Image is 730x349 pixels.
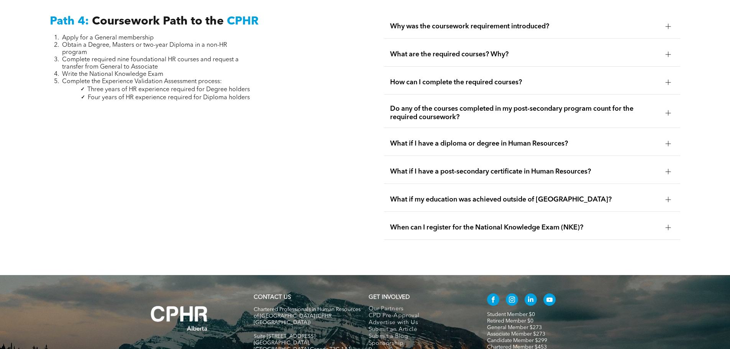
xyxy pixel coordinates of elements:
span: Do any of the courses completed in my post-secondary program count for the required coursework? [390,105,659,121]
span: CPHR [227,16,259,27]
a: Submit an Article [369,326,471,333]
span: Suite [STREET_ADDRESS] [254,334,315,339]
span: Obtain a Degree, Masters or two-year Diploma in a non-HR program [62,42,227,56]
span: What if I have a post-secondary certificate in Human Resources? [390,167,659,176]
span: Complete the Experience Validation Assessment process: [62,79,222,85]
span: Chartered Professionals in Human Resources of [GEOGRAPHIC_DATA] (CPHR [GEOGRAPHIC_DATA]) [254,307,361,325]
span: Four years of HR experience required for Diploma holders [88,95,250,101]
span: Write the National Knowledge Exam [62,71,163,77]
a: Sponsorship [369,340,471,347]
a: Candidate Member $299 [487,338,547,343]
a: instagram [506,293,518,308]
span: Path 4: [50,16,89,27]
span: How can I complete the required courses? [390,78,659,87]
span: Apply for a General membership [62,35,154,41]
span: What if my education was achieved outside of [GEOGRAPHIC_DATA]? [390,195,659,204]
span: When can I register for the National Knowledge Exam (NKE)? [390,223,659,232]
a: Submit a Blog [369,333,471,340]
a: General Member $273 [487,325,542,330]
span: Why was the coursework requirement introduced? [390,22,659,31]
a: Retired Member $0 [487,318,533,324]
a: Our Partners [369,306,471,313]
a: Student Member $0 [487,312,535,317]
a: facebook [487,293,499,308]
span: Complete required nine foundational HR courses and request a transfer from General to Associate [62,57,239,70]
img: A white background with a few lines on it [135,290,223,346]
span: Coursework Path to the [92,16,224,27]
span: What if I have a diploma or degree in Human Resources? [390,139,659,148]
a: youtube [543,293,556,308]
span: What are the required courses? Why? [390,50,659,59]
a: Associate Member $273 [487,331,545,337]
a: linkedin [525,293,537,308]
span: Three years of HR experience required for Degree holders [87,87,250,93]
a: CPD Pre-Approval [369,313,471,320]
a: CONTACT US [254,295,291,300]
a: Advertise with Us [369,320,471,326]
span: GET INVOLVED [369,295,410,300]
